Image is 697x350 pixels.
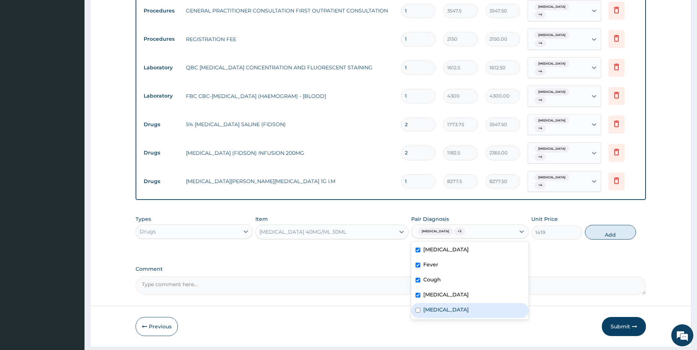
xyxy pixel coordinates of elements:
[535,68,546,75] span: + 4
[136,266,646,272] label: Comment
[535,32,569,39] span: [MEDICAL_DATA]
[140,175,182,188] td: Drugs
[411,215,449,223] label: Pair Diagnosis
[535,174,569,181] span: [MEDICAL_DATA]
[423,291,469,298] label: [MEDICAL_DATA]
[423,261,438,268] label: Fever
[418,228,453,235] span: [MEDICAL_DATA]
[182,3,398,18] td: GENERAL PRACTITIONER CONSULTATION FIRST OUTPATIENT CONSULTATION
[14,37,30,55] img: d_794563401_company_1708531726252_794563401
[535,11,546,18] span: + 4
[259,228,346,236] div: [MEDICAL_DATA] 40MG/ML 30ML
[535,96,546,104] span: + 4
[182,32,398,47] td: REGISTRATION FEE
[423,306,469,313] label: [MEDICAL_DATA]
[454,228,465,235] span: + 3
[136,216,151,222] label: Types
[140,118,182,131] td: Drugs
[423,276,441,283] label: Cough
[182,174,398,189] td: [MEDICAL_DATA][PERSON_NAME][MEDICAL_DATA] 1G I.M
[140,228,156,235] div: Drugs
[531,215,558,223] label: Unit Price
[4,200,140,226] textarea: Type your message and hit 'Enter'
[140,61,182,74] td: Laboratory
[182,146,398,160] td: [MEDICAL_DATA] (FIDSON) INFUSION 200MG
[182,60,398,75] td: QBC [MEDICAL_DATA] CONCENTRATION AND FLUORESCENT STAINING
[182,117,398,132] td: 5% [MEDICAL_DATA] SALINE (FIDSON)
[585,225,636,240] button: Add
[535,40,546,47] span: + 4
[602,317,646,336] button: Submit
[423,246,469,253] label: [MEDICAL_DATA]
[140,146,182,160] td: Drugs
[535,153,546,161] span: + 4
[43,92,101,167] span: We're online!
[182,89,398,103] td: FBC CBC-[MEDICAL_DATA] (HAEMOGRAM) - [BLOOD]
[535,3,569,11] span: [MEDICAL_DATA]
[121,4,138,21] div: Minimize live chat window
[535,117,569,124] span: [MEDICAL_DATA]
[140,89,182,103] td: Laboratory
[535,125,546,132] span: + 4
[535,60,569,68] span: [MEDICAL_DATA]
[535,145,569,153] span: [MEDICAL_DATA]
[255,215,268,223] label: Item
[535,182,546,189] span: + 4
[535,88,569,96] span: [MEDICAL_DATA]
[140,4,182,18] td: Procedures
[140,32,182,46] td: Procedures
[38,41,123,51] div: Chat with us now
[136,317,178,336] button: Previous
